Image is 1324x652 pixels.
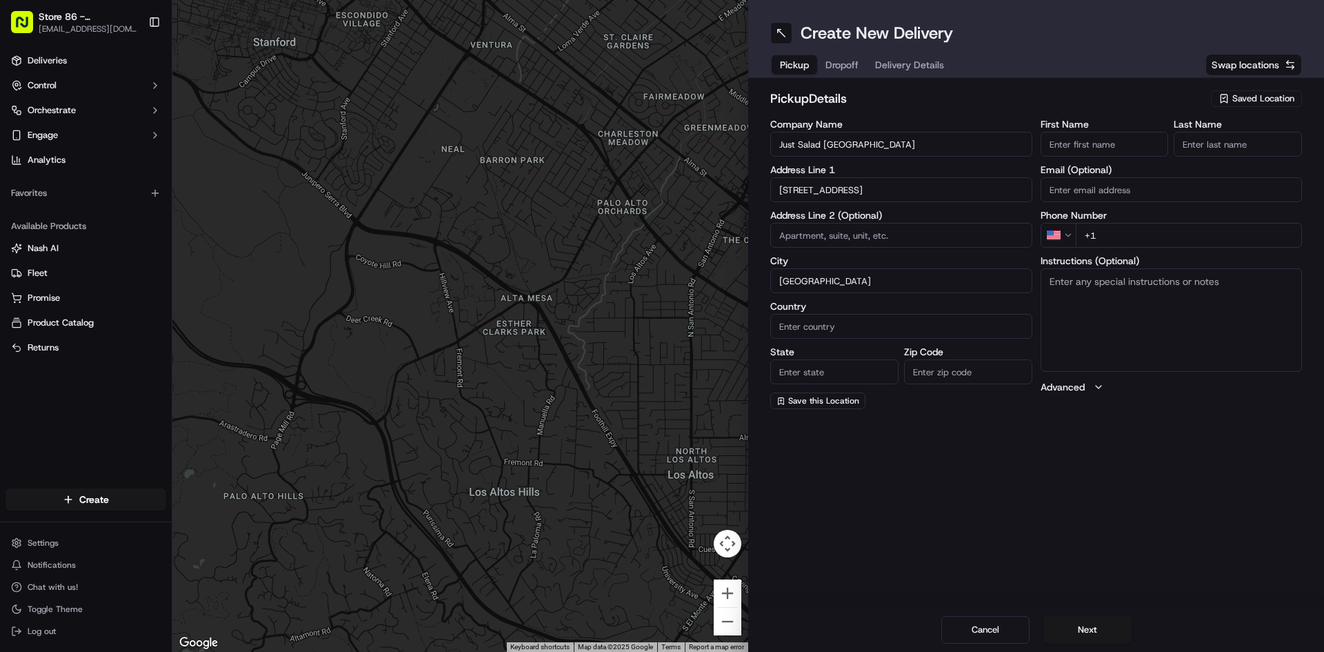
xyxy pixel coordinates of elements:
[28,267,48,279] span: Fleet
[578,643,653,651] span: Map data ©2025 Google
[1211,89,1302,108] button: Saved Location
[11,267,161,279] a: Fleet
[1043,616,1132,644] button: Next
[117,310,128,321] div: 💻
[801,22,953,44] h1: Create New Delivery
[43,251,101,262] span: Regen Pajulas
[29,132,54,157] img: 1755196953914-cd9d9cba-b7f7-46ee-b6f5-75ff69acacf5
[6,533,166,553] button: Settings
[11,342,161,354] a: Returns
[6,237,166,259] button: Nash AI
[770,132,1032,157] input: Enter company name
[714,580,741,607] button: Zoom in
[941,616,1030,644] button: Cancel
[28,292,60,304] span: Promise
[11,317,161,329] a: Product Catalog
[28,154,66,166] span: Analytics
[510,642,570,652] button: Keyboard shortcuts
[1174,119,1302,129] label: Last Name
[6,312,166,334] button: Product Catalog
[137,342,167,353] span: Pylon
[1232,92,1294,105] span: Saved Location
[28,604,83,615] span: Toggle Theme
[103,251,108,262] span: •
[14,55,251,77] p: Welcome 👋
[770,347,899,357] label: State
[234,136,251,152] button: Start new chat
[11,292,161,304] a: Promise
[1041,380,1303,394] button: Advanced
[1041,177,1303,202] input: Enter email address
[6,262,166,284] button: Fleet
[39,23,141,34] button: [EMAIL_ADDRESS][DOMAIN_NAME]
[97,342,167,353] a: Powered byPylon
[46,214,74,225] span: [DATE]
[1041,165,1303,175] label: Email (Optional)
[14,238,36,260] img: Regen Pajulas
[79,493,109,506] span: Create
[14,132,39,157] img: 1736555255976-a54dd68f-1ca7-489b-9aae-adbdc363a1c4
[28,104,76,117] span: Orchestrate
[11,242,161,255] a: Nash AI
[8,303,111,328] a: 📗Knowledge Base
[770,223,1032,248] input: Apartment, suite, unit, etc.
[111,303,227,328] a: 💻API Documentation
[6,287,166,309] button: Promise
[62,146,190,157] div: We're available if you need us!
[770,89,1203,108] h2: pickup Details
[770,256,1032,266] label: City
[825,58,859,72] span: Dropoff
[770,302,1032,311] label: Country
[6,50,166,72] a: Deliveries
[62,132,226,146] div: Start new chat
[1041,380,1085,394] label: Advanced
[14,310,25,321] div: 📗
[770,119,1032,129] label: Company Name
[1205,54,1302,76] button: Swap locations
[6,99,166,121] button: Orchestrate
[28,129,58,141] span: Engage
[6,215,166,237] div: Available Products
[788,395,859,406] span: Save this Location
[28,79,57,92] span: Control
[770,393,865,409] button: Save this Location
[1041,210,1303,220] label: Phone Number
[1041,119,1169,129] label: First Name
[6,124,166,146] button: Engage
[6,337,166,359] button: Returns
[28,55,67,67] span: Deliveries
[1041,256,1303,266] label: Instructions (Optional)
[770,268,1032,293] input: Enter city
[875,58,944,72] span: Delivery Details
[130,308,221,322] span: API Documentation
[770,359,899,384] input: Enter state
[28,252,39,263] img: 1736555255976-a54dd68f-1ca7-489b-9aae-adbdc363a1c4
[28,317,94,329] span: Product Catalog
[6,600,166,619] button: Toggle Theme
[176,634,221,652] img: Google
[214,177,251,193] button: See all
[28,560,76,571] span: Notifications
[1041,132,1169,157] input: Enter first name
[39,10,141,23] button: Store 86 - [GEOGRAPHIC_DATA] ([GEOGRAPHIC_DATA]) (Just Salad)
[1076,223,1303,248] input: Enter phone number
[661,643,681,651] a: Terms (opens in new tab)
[6,75,166,97] button: Control
[6,149,166,171] a: Analytics
[28,308,106,322] span: Knowledge Base
[14,14,41,41] img: Nash
[714,530,741,557] button: Map camera controls
[6,6,143,39] button: Store 86 - [GEOGRAPHIC_DATA] ([GEOGRAPHIC_DATA]) (Just Salad)[EMAIL_ADDRESS][DOMAIN_NAME]
[770,165,1032,175] label: Address Line 1
[689,643,744,651] a: Report a map error
[904,347,1032,357] label: Zip Code
[770,177,1032,202] input: Enter address
[6,577,166,597] button: Chat with us!
[904,359,1032,384] input: Enter zip code
[28,582,78,593] span: Chat with us!
[1174,132,1302,157] input: Enter last name
[176,634,221,652] a: Open this area in Google Maps (opens a new window)
[28,342,59,354] span: Returns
